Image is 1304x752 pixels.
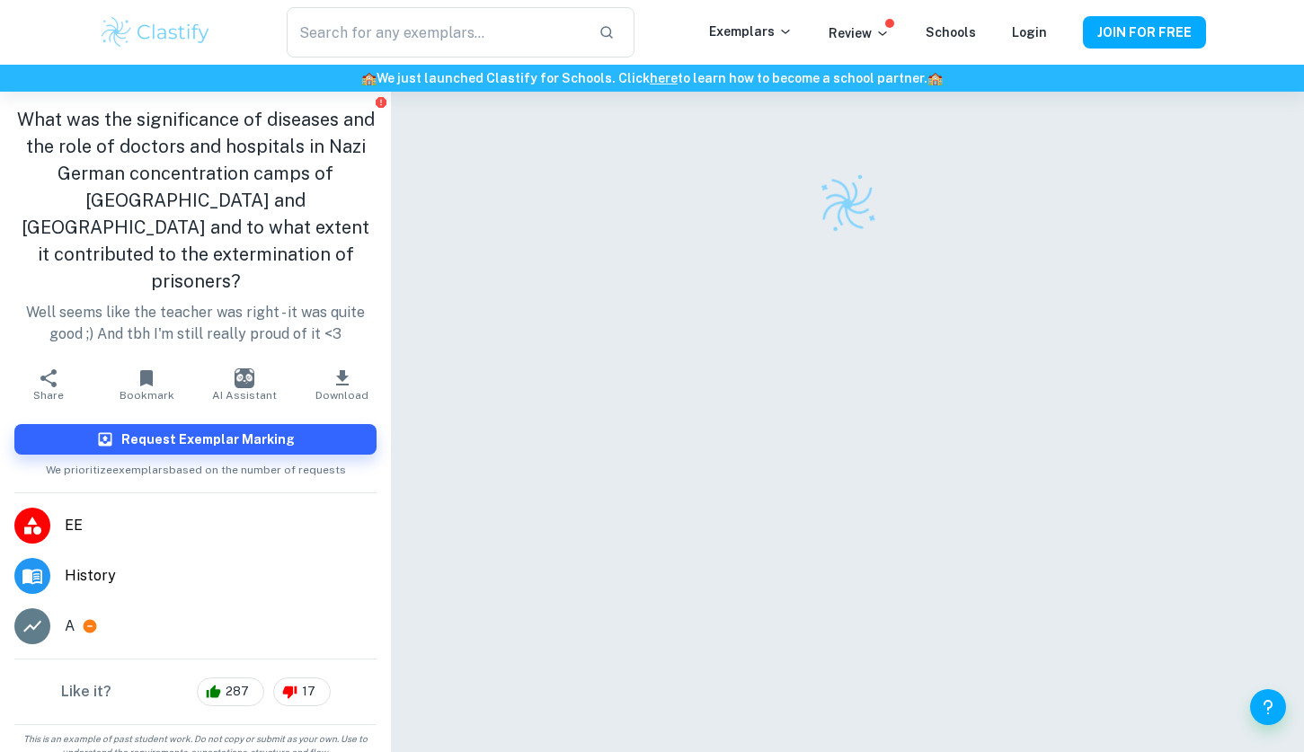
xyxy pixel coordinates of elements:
[14,302,377,345] p: Well seems like the teacher was right - it was quite good ;) And tbh I'm still really proud of it <3
[927,71,943,85] span: 🏫
[1012,25,1047,40] a: Login
[33,389,64,402] span: Share
[65,615,75,637] p: A
[809,164,887,243] img: Clastify logo
[65,515,377,536] span: EE
[99,14,213,50] img: Clastify logo
[829,23,890,43] p: Review
[216,683,259,701] span: 287
[197,677,264,706] div: 287
[120,389,174,402] span: Bookmark
[273,677,331,706] div: 17
[374,95,387,109] button: Report issue
[287,7,583,58] input: Search for any exemplars...
[235,368,254,388] img: AI Assistant
[46,455,346,478] span: We prioritize exemplars based on the number of requests
[361,71,377,85] span: 🏫
[1083,16,1206,49] button: JOIN FOR FREE
[196,359,294,410] button: AI Assistant
[1250,689,1286,725] button: Help and Feedback
[293,359,391,410] button: Download
[4,68,1300,88] h6: We just launched Clastify for Schools. Click to learn how to become a school partner.
[14,106,377,295] h1: What was the significance of diseases and the role of doctors and hospitals in Nazi German concen...
[61,681,111,703] h6: Like it?
[315,389,368,402] span: Download
[292,683,325,701] span: 17
[212,389,277,402] span: AI Assistant
[14,424,377,455] button: Request Exemplar Marking
[650,71,678,85] a: here
[98,359,196,410] button: Bookmark
[926,25,976,40] a: Schools
[709,22,793,41] p: Exemplars
[65,565,377,587] span: History
[121,429,295,449] h6: Request Exemplar Marking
